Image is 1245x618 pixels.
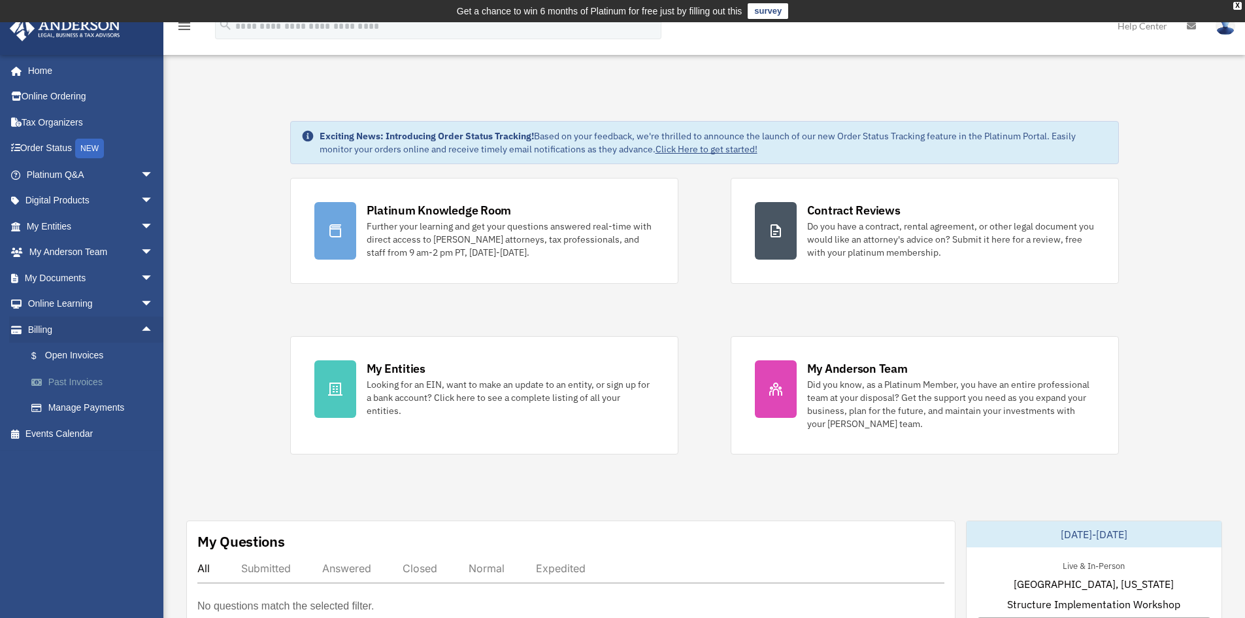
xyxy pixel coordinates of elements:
span: arrow_drop_down [141,162,167,188]
div: Contract Reviews [807,202,901,218]
a: My Documentsarrow_drop_down [9,265,173,291]
p: No questions match the selected filter. [197,597,374,615]
span: arrow_drop_down [141,213,167,240]
a: Platinum Knowledge Room Further your learning and get your questions answered real-time with dire... [290,178,678,284]
a: Home [9,58,167,84]
img: User Pic [1216,16,1235,35]
div: Closed [403,562,437,575]
span: arrow_drop_down [141,239,167,266]
span: arrow_drop_down [141,291,167,318]
a: Tax Organizers [9,109,173,135]
div: Answered [322,562,371,575]
span: $ [39,348,45,364]
img: Anderson Advisors Platinum Portal [6,16,124,41]
span: arrow_drop_up [141,317,167,343]
a: My Anderson Team Did you know, as a Platinum Member, you have an entire professional team at your... [731,336,1119,455]
div: [DATE]-[DATE] [967,521,1221,547]
a: My Anderson Teamarrow_drop_down [9,239,173,266]
div: Platinum Knowledge Room [367,202,512,218]
span: [GEOGRAPHIC_DATA], [US_STATE] [1014,576,1174,592]
a: Contract Reviews Do you have a contract, rental agreement, or other legal document you would like... [731,178,1119,284]
a: Past Invoices [18,369,173,395]
a: Digital Productsarrow_drop_down [9,188,173,214]
a: My Entities Looking for an EIN, want to make an update to an entity, or sign up for a bank accoun... [290,336,678,455]
div: Get a chance to win 6 months of Platinum for free just by filling out this [457,3,742,19]
div: Submitted [241,562,291,575]
a: Manage Payments [18,395,173,421]
div: All [197,562,210,575]
div: Do you have a contract, rental agreement, or other legal document you would like an attorney's ad... [807,220,1095,259]
div: Based on your feedback, we're thrilled to announce the launch of our new Order Status Tracking fe... [320,129,1108,156]
strong: Exciting News: Introducing Order Status Tracking! [320,130,534,142]
div: Live & In-Person [1052,558,1135,572]
div: Normal [469,562,505,575]
a: menu [176,23,192,34]
div: My Anderson Team [807,360,908,377]
div: My Questions [197,532,285,551]
a: Events Calendar [9,421,173,447]
i: search [218,18,233,32]
a: $Open Invoices [18,343,173,369]
a: Billingarrow_drop_up [9,317,173,343]
div: Did you know, as a Platinum Member, you have an entire professional team at your disposal? Get th... [807,378,1095,430]
div: My Entities [367,360,425,377]
a: Online Learningarrow_drop_down [9,291,173,317]
a: My Entitiesarrow_drop_down [9,213,173,239]
i: menu [176,18,192,34]
div: close [1233,2,1242,10]
span: Structure Implementation Workshop [1007,596,1180,612]
div: NEW [75,139,104,158]
a: survey [748,3,788,19]
a: Platinum Q&Aarrow_drop_down [9,162,173,188]
a: Online Ordering [9,84,173,110]
div: Looking for an EIN, want to make an update to an entity, or sign up for a bank account? Click her... [367,378,654,417]
span: arrow_drop_down [141,265,167,292]
div: Further your learning and get your questions answered real-time with direct access to [PERSON_NAM... [367,220,654,259]
span: arrow_drop_down [141,188,167,215]
div: Expedited [536,562,586,575]
a: Order StatusNEW [9,135,173,162]
a: Click Here to get started! [656,143,757,155]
